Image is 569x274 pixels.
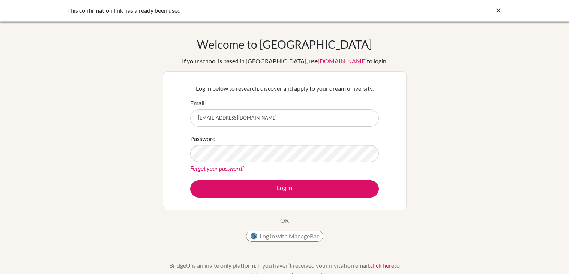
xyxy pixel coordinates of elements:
div: This confirmation link has already been used [67,6,390,15]
label: Password [190,134,216,143]
button: Log in with ManageBac [246,231,323,242]
div: If your school is based in [GEOGRAPHIC_DATA], use to login. [182,57,387,66]
label: Email [190,99,204,108]
a: Forgot your password? [190,165,244,172]
button: Log in [190,180,379,198]
p: OR [280,216,289,225]
a: click here [370,262,394,269]
p: Log in below to research, discover and apply to your dream university. [190,84,379,93]
a: [DOMAIN_NAME] [318,57,367,64]
h1: Welcome to [GEOGRAPHIC_DATA] [197,37,372,51]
